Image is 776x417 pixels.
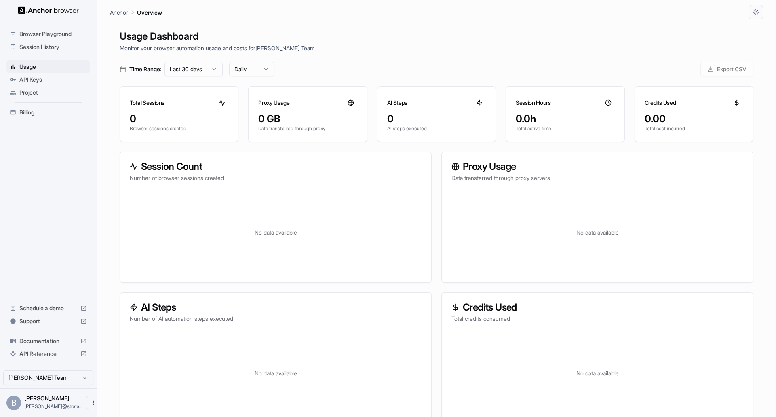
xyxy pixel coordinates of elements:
h3: Session Count [130,162,422,171]
div: Support [6,315,90,328]
span: API Keys [19,76,87,84]
div: 0 GB [258,112,357,125]
div: No data available [130,332,422,413]
span: Schedule a demo [19,304,77,312]
span: Time Range: [129,65,161,73]
p: Total cost incurred [645,125,743,132]
p: Browser sessions created [130,125,228,132]
h3: AI Steps [387,99,407,107]
div: No data available [451,192,743,273]
p: Number of browser sessions created [130,174,422,182]
h3: Total Sessions [130,99,164,107]
h1: Usage Dashboard [120,29,753,44]
p: Total credits consumed [451,315,743,323]
div: Usage [6,60,90,73]
h3: Proxy Usage [258,99,289,107]
img: Anchor Logo [18,6,79,14]
div: No data available [130,192,422,273]
span: Documentation [19,337,77,345]
h3: Credits Used [645,99,676,107]
div: API Reference [6,347,90,360]
span: API Reference [19,350,77,358]
div: Billing [6,106,90,119]
button: Open menu [86,396,101,410]
div: Browser Playground [6,28,90,40]
span: Session History [19,43,87,51]
h3: AI Steps [130,303,422,312]
h3: Credits Used [451,303,743,312]
p: Monitor your browser automation usage and costs for [PERSON_NAME] Team [120,44,753,52]
div: 0 [387,112,486,125]
span: Usage [19,63,87,71]
p: AI steps executed [387,125,486,132]
div: 0.00 [645,112,743,125]
span: Brenton Vincent [24,395,70,402]
p: Number of AI automation steps executed [130,315,422,323]
div: API Keys [6,73,90,86]
div: Project [6,86,90,99]
div: 0 [130,112,228,125]
p: Anchor [110,8,128,17]
div: No data available [451,332,743,413]
div: Session History [6,40,90,53]
p: Data transferred through proxy servers [451,174,743,182]
span: Project [19,89,87,97]
span: Support [19,317,77,325]
span: Billing [19,108,87,116]
nav: breadcrumb [110,8,162,17]
p: Total active time [516,125,614,132]
h3: Proxy Usage [451,162,743,171]
h3: Session Hours [516,99,550,107]
div: 0.0h [516,112,614,125]
p: Data transferred through proxy [258,125,357,132]
span: Browser Playground [19,30,87,38]
div: B [6,396,21,410]
span: brenton@stratacloudaccountants.com [24,403,83,409]
div: Documentation [6,334,90,347]
div: Schedule a demo [6,302,90,315]
p: Overview [137,8,162,17]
